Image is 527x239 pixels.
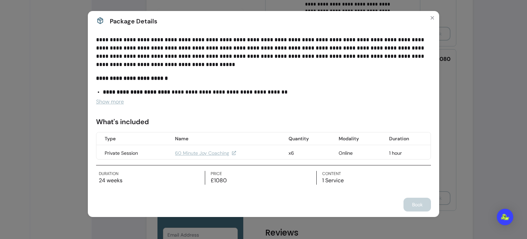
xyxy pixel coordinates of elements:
[339,150,353,156] span: Online
[167,132,280,145] th: Name
[105,150,138,156] span: Private Session
[96,98,124,105] span: Show more
[322,176,428,185] p: 1 Service
[99,171,205,176] label: Duration
[280,132,331,145] th: Quantity
[211,171,317,176] label: Price
[330,132,381,145] th: Modality
[497,209,513,225] div: Open Intercom Messenger
[427,12,438,23] button: Close
[110,17,157,26] span: Package Details
[289,150,294,156] span: x6
[211,176,317,185] p: £1080
[96,117,431,127] p: What's included
[389,150,402,156] span: 1 hour
[322,171,428,176] label: Content
[99,176,205,185] p: 24 weeks
[96,132,167,145] th: Type
[175,150,236,156] a: 60 Minute Joy Coaching
[381,132,431,145] th: Duration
